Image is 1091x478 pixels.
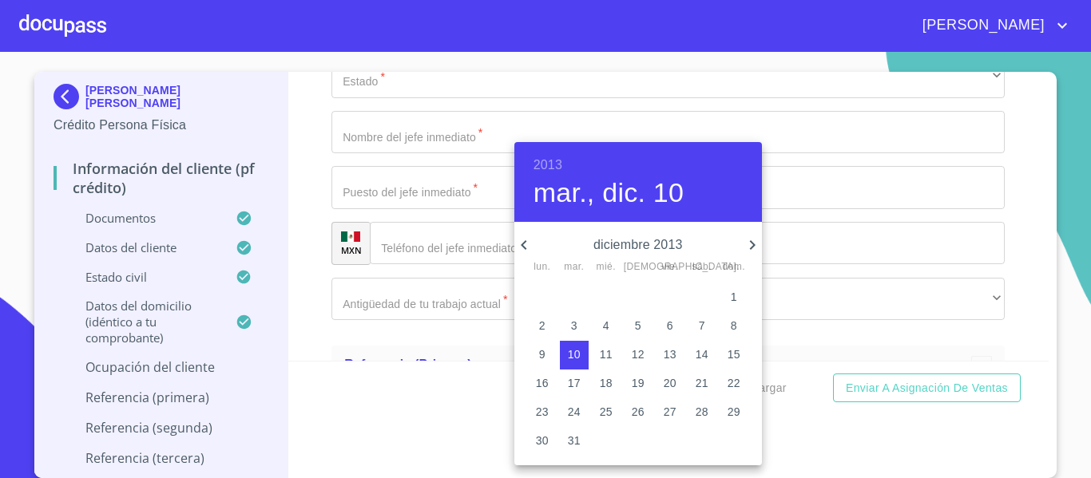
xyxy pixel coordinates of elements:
button: mar., dic. 10 [534,176,684,210]
p: 25 [600,404,613,420]
p: 9 [539,346,545,362]
p: 24 [568,404,581,420]
button: 30 [528,427,557,456]
p: 23 [536,404,549,420]
button: 19 [624,369,653,398]
p: 20 [664,375,676,391]
p: 13 [664,346,676,362]
p: 4 [603,318,609,334]
button: 23 [528,398,557,427]
p: 18 [600,375,613,391]
span: mié. [592,259,621,275]
p: 12 [632,346,645,362]
button: 6 [656,312,684,341]
p: 27 [664,404,676,420]
p: 11 [600,346,613,362]
button: 13 [656,341,684,369]
p: 3 [571,318,577,334]
p: diciembre 2013 [534,235,743,255]
button: 12 [624,341,653,369]
button: 1 [720,283,748,312]
p: 14 [696,346,708,362]
p: 28 [696,404,708,420]
button: 7 [688,312,716,341]
p: 15 [728,346,740,362]
button: 3 [560,312,589,341]
button: 5 [624,312,653,341]
button: 20 [656,369,684,398]
p: 30 [536,433,549,448]
p: 22 [728,375,740,391]
button: 18 [592,369,621,398]
span: [DEMOGRAPHIC_DATA]. [624,259,653,275]
button: 28 [688,398,716,427]
button: 2 [528,312,557,341]
p: 2 [539,318,545,334]
p: 16 [536,375,549,391]
button: 9 [528,341,557,369]
button: 14 [688,341,716,369]
p: 1 [731,289,737,305]
p: 29 [728,404,740,420]
span: dom. [720,259,748,275]
p: 19 [632,375,645,391]
button: 10 [560,341,589,369]
span: lun. [528,259,557,275]
button: 16 [528,369,557,398]
p: 10 [568,346,581,362]
span: sáb. [688,259,716,275]
span: mar. [560,259,589,275]
button: 4 [592,312,621,341]
p: 6 [667,318,673,334]
p: 26 [632,404,645,420]
button: 29 [720,398,748,427]
button: 21 [688,369,716,398]
button: 25 [592,398,621,427]
button: 27 [656,398,684,427]
p: 17 [568,375,581,391]
p: 31 [568,433,581,448]
button: 31 [560,427,589,456]
button: 22 [720,369,748,398]
span: vie. [656,259,684,275]
p: 5 [635,318,641,334]
p: 7 [699,318,705,334]
button: 2013 [534,154,562,176]
button: 15 [720,341,748,369]
button: 24 [560,398,589,427]
button: 11 [592,341,621,369]
p: 8 [731,318,737,334]
p: 21 [696,375,708,391]
button: 17 [560,369,589,398]
button: 26 [624,398,653,427]
button: 8 [720,312,748,341]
